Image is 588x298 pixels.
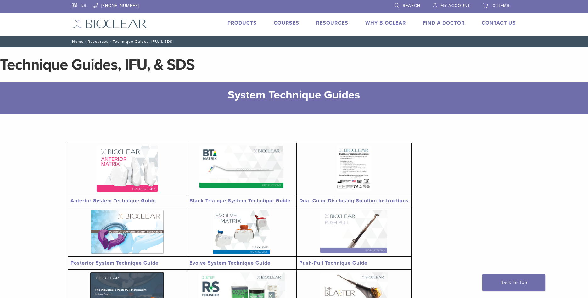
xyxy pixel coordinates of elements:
a: Posterior System Technique Guide [70,260,159,266]
a: Courses [274,20,299,26]
span: / [84,40,88,43]
a: Products [227,20,257,26]
a: Find A Doctor [423,20,465,26]
a: Resources [316,20,348,26]
h2: System Technique Guides [103,87,485,103]
a: Resources [88,39,109,44]
a: Black Triangle System Technique Guide [189,198,291,204]
span: / [109,40,113,43]
a: Dual Color Disclosing Solution Instructions [299,198,409,204]
a: Home [70,39,84,44]
span: 0 items [493,3,510,8]
a: Why Bioclear [365,20,406,26]
a: Anterior System Technique Guide [70,198,156,204]
a: Push-Pull Technique Guide [299,260,367,266]
span: Search [403,3,420,8]
img: Bioclear [72,19,147,28]
span: My Account [440,3,470,8]
nav: Technique Guides, IFU, & SDS [68,36,521,47]
a: Evolve System Technique Guide [189,260,271,266]
a: Back To Top [482,274,545,291]
a: Contact Us [482,20,516,26]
